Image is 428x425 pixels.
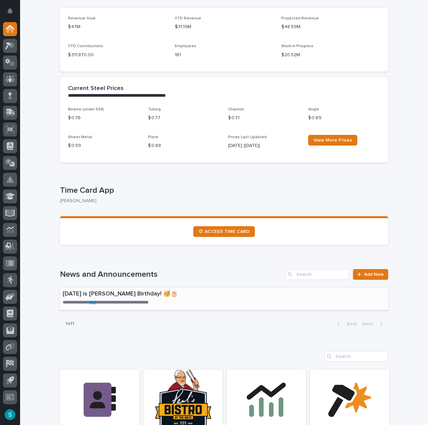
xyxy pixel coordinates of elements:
p: $48.59M [281,23,380,30]
p: Time Card App [60,186,385,195]
span: Prices Last Updated [228,135,267,139]
p: 1 of 1 [60,316,80,332]
p: $ 0.69 [308,114,380,121]
p: [DATE] ([DATE]) [228,142,300,149]
p: [DATE] is [PERSON_NAME] Birthday! 🥳🎂 [63,290,284,298]
span: Revenue Goal [68,16,95,20]
h1: News and Announcements [60,270,283,279]
span: Channel [228,107,244,111]
span: Next [362,322,377,326]
span: Beams (under 55#) [68,107,104,111]
span: Back [343,322,357,326]
input: Search [285,269,349,280]
button: users-avatar [3,408,17,422]
p: $31.19M [175,23,274,30]
a: View More Prices [308,135,357,146]
p: $47M [68,23,167,30]
p: $ 311,870.00 [68,52,167,59]
span: Sheet Metal [68,135,92,139]
span: YTD Revenue [175,16,201,20]
span: Tubing [148,107,161,111]
p: $ 0.77 [148,114,220,121]
span: YTD Contributions [68,44,103,48]
span: ⏲ ACCESS TIME CARD [199,229,249,234]
p: 181 [175,52,274,59]
p: $20.52M [281,52,380,59]
span: Plate [148,135,158,139]
a: ⏲ ACCESS TIME CARD [193,226,255,237]
h2: Current Steel Prices [68,85,124,92]
span: View More Prices [313,138,352,143]
span: Work in Progress [281,44,313,48]
span: Angle [308,107,319,111]
input: Search [325,351,388,362]
div: Notifications [8,8,17,19]
span: Employees [175,44,196,48]
a: Add New [353,269,388,280]
span: Projected Revenue [281,16,319,20]
p: $ 0.59 [68,142,140,149]
p: $ 0.71 [228,114,300,121]
button: Notifications [3,4,17,18]
button: Back [332,321,360,327]
p: $ 0.68 [148,142,220,149]
span: Add New [364,272,384,277]
p: $ 0.76 [68,114,140,121]
p: [PERSON_NAME] [60,198,383,204]
button: Next [360,321,388,327]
